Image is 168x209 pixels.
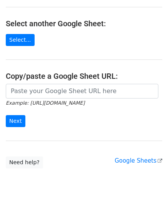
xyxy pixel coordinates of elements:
h4: Select another Google Sheet: [6,19,162,28]
input: Paste your Google Sheet URL here [6,84,158,99]
input: Next [6,115,25,127]
a: Google Sheets [115,157,162,164]
small: Example: [URL][DOMAIN_NAME] [6,100,85,106]
a: Select... [6,34,35,46]
a: Need help? [6,156,43,168]
h4: Copy/paste a Google Sheet URL: [6,71,162,81]
iframe: Chat Widget [130,172,168,209]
